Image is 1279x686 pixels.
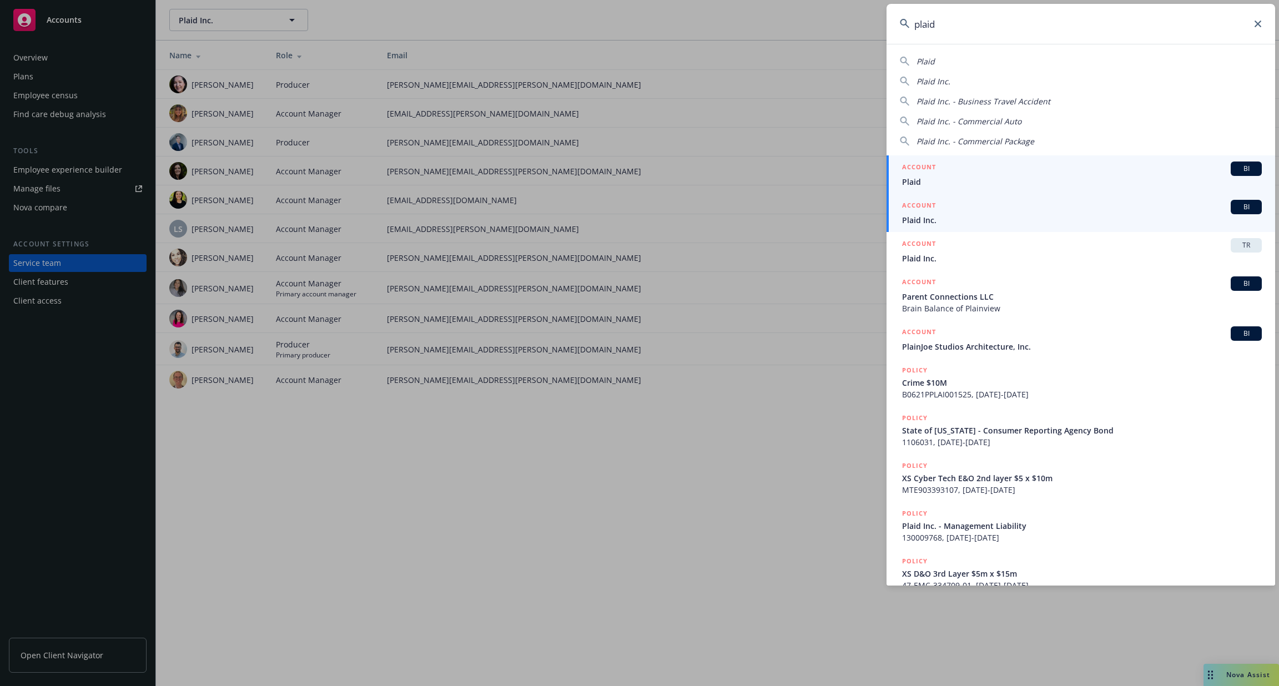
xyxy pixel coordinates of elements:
[902,556,928,567] h5: POLICY
[902,377,1262,389] span: Crime $10M
[902,568,1262,579] span: XS D&O 3rd Layer $5m x $15m
[1235,240,1257,250] span: TR
[1235,279,1257,289] span: BI
[917,116,1021,127] span: Plaid Inc. - Commercial Auto
[902,484,1262,496] span: MTE903393107, [DATE]-[DATE]
[902,365,928,376] h5: POLICY
[887,320,1275,359] a: ACCOUNTBIPlainJoe Studios Architecture, Inc.
[902,389,1262,400] span: B0621PPLAI001525, [DATE]-[DATE]
[902,326,936,340] h5: ACCOUNT
[902,162,936,175] h5: ACCOUNT
[887,155,1275,194] a: ACCOUNTBIPlaid
[902,508,928,519] h5: POLICY
[902,214,1262,226] span: Plaid Inc.
[902,460,928,471] h5: POLICY
[887,454,1275,502] a: POLICYXS Cyber Tech E&O 2nd layer $5 x $10mMTE903393107, [DATE]-[DATE]
[902,341,1262,352] span: PlainJoe Studios Architecture, Inc.
[902,520,1262,532] span: Plaid Inc. - Management Liability
[902,412,928,423] h5: POLICY
[887,194,1275,232] a: ACCOUNTBIPlaid Inc.
[902,302,1262,314] span: Brain Balance of Plainview
[887,4,1275,44] input: Search...
[902,176,1262,188] span: Plaid
[902,238,936,251] h5: ACCOUNT
[902,436,1262,448] span: 1106031, [DATE]-[DATE]
[887,232,1275,270] a: ACCOUNTTRPlaid Inc.
[917,96,1050,107] span: Plaid Inc. - Business Travel Accident
[902,200,936,213] h5: ACCOUNT
[902,425,1262,436] span: State of [US_STATE] - Consumer Reporting Agency Bond
[902,276,936,290] h5: ACCOUNT
[887,270,1275,320] a: ACCOUNTBIParent Connections LLCBrain Balance of Plainview
[1235,329,1257,339] span: BI
[887,549,1275,597] a: POLICYXS D&O 3rd Layer $5m x $15m47-EMC-334709-01, [DATE]-[DATE]
[917,56,935,67] span: Plaid
[1235,202,1257,212] span: BI
[902,532,1262,543] span: 130009768, [DATE]-[DATE]
[1235,164,1257,174] span: BI
[887,359,1275,406] a: POLICYCrime $10MB0621PPLAI001525, [DATE]-[DATE]
[902,579,1262,591] span: 47-EMC-334709-01, [DATE]-[DATE]
[902,291,1262,302] span: Parent Connections LLC
[887,406,1275,454] a: POLICYState of [US_STATE] - Consumer Reporting Agency Bond1106031, [DATE]-[DATE]
[902,253,1262,264] span: Plaid Inc.
[887,502,1275,549] a: POLICYPlaid Inc. - Management Liability130009768, [DATE]-[DATE]
[917,136,1034,147] span: Plaid Inc. - Commercial Package
[902,472,1262,484] span: XS Cyber Tech E&O 2nd layer $5 x $10m
[917,76,950,87] span: Plaid Inc.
